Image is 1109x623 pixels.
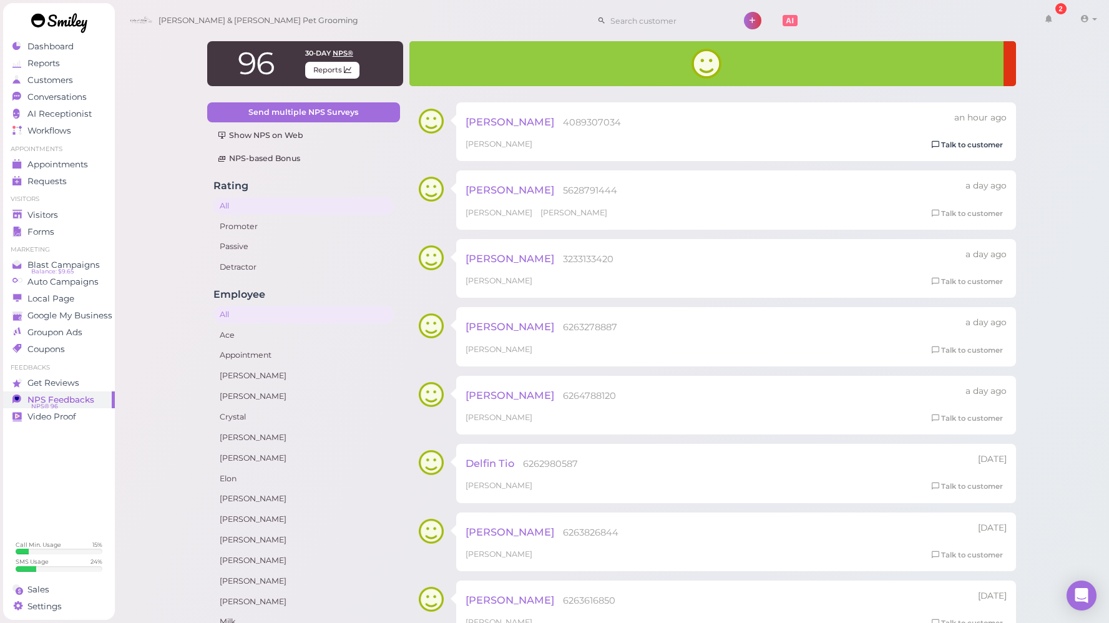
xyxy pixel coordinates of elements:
[466,252,554,265] span: [PERSON_NAME]
[928,412,1007,425] a: Talk to customer
[213,531,394,549] a: [PERSON_NAME]
[928,549,1007,562] a: Talk to customer
[3,72,115,89] a: Customers
[928,207,1007,220] a: Talk to customer
[213,258,394,276] a: Detractor
[3,363,115,372] li: Feedbacks
[3,290,115,307] a: Local Page
[3,408,115,425] a: Video Proof
[27,109,92,119] span: AI Receptionist
[563,117,621,128] span: 4089307034
[207,125,400,145] a: Show NPS on Web
[27,210,58,220] span: Visitors
[27,310,112,321] span: Google My Business
[563,185,617,196] span: 5628791444
[207,149,400,169] a: NPS-based Bonus
[466,276,532,285] span: [PERSON_NAME]
[213,388,394,405] a: [PERSON_NAME]
[563,390,616,401] span: 6264788120
[3,324,115,341] a: Groupon Ads
[3,89,115,105] a: Conversations
[928,480,1007,493] a: Talk to customer
[3,581,115,598] a: Sales
[218,130,389,141] div: Show NPS on Web
[90,557,102,566] div: 24 %
[207,102,400,122] a: Send multiple NPS Surveys
[466,549,532,559] span: [PERSON_NAME]
[3,257,115,273] a: Blast Campaigns Balance: $9.65
[27,125,71,136] span: Workflows
[305,62,359,79] span: Reports
[213,552,394,569] a: [PERSON_NAME]
[965,316,1007,329] div: 10/08 03:12pm
[27,293,74,304] span: Local Page
[466,345,532,354] span: [PERSON_NAME]
[213,346,394,364] a: Appointment
[27,584,49,595] span: Sales
[27,344,65,355] span: Coupons
[466,389,554,401] span: [PERSON_NAME]
[27,378,79,388] span: Get Reviews
[563,321,617,333] span: 6263278887
[466,526,554,538] span: [PERSON_NAME]
[606,11,727,31] input: Search customer
[213,238,394,255] a: Passive
[466,481,532,490] span: [PERSON_NAME]
[92,541,102,549] div: 15 %
[213,593,394,611] a: [PERSON_NAME]
[954,112,1007,124] div: 10/09 03:58pm
[563,253,613,265] span: 3233133420
[3,245,115,254] li: Marketing
[27,176,67,187] span: Requests
[27,601,62,612] span: Settings
[3,145,115,154] li: Appointments
[213,218,394,235] a: Promoter
[3,195,115,204] li: Visitors
[3,223,115,240] a: Forms
[563,527,618,538] span: 6263826844
[16,557,49,566] div: SMS Usage
[3,375,115,391] a: Get Reviews
[3,173,115,190] a: Requests
[16,541,61,549] div: Call Min. Usage
[1067,581,1097,611] div: Open Intercom Messenger
[928,275,1007,288] a: Talk to customer
[3,341,115,358] a: Coupons
[563,595,615,606] span: 6263616850
[27,277,99,287] span: Auto Campaigns
[213,572,394,590] a: [PERSON_NAME]
[213,288,394,300] h4: Employee
[213,408,394,426] a: Crystal
[27,411,76,422] span: Video Proof
[213,470,394,488] a: Elon
[3,55,115,72] a: Reports
[965,385,1007,398] div: 10/08 02:27pm
[213,511,394,528] a: [PERSON_NAME]
[928,344,1007,357] a: Talk to customer
[3,105,115,122] a: AI Receptionist
[213,490,394,508] a: [PERSON_NAME]
[466,208,534,217] span: [PERSON_NAME]
[540,208,607,217] span: [PERSON_NAME]
[523,458,578,469] span: 6262980587
[213,429,394,446] a: [PERSON_NAME]
[978,522,1007,534] div: 10/07 02:08pm
[965,248,1007,261] div: 10/08 04:07pm
[31,267,74,277] span: Balance: $9.65
[305,49,331,57] span: 30-day
[213,180,394,192] h4: Rating
[3,207,115,223] a: Visitors
[213,306,394,323] a: All
[159,3,358,38] span: [PERSON_NAME] & [PERSON_NAME] Pet Grooming
[3,598,115,615] a: Settings
[1055,3,1067,14] div: 2
[466,139,532,149] span: [PERSON_NAME]
[27,227,54,237] span: Forms
[978,453,1007,466] div: 10/07 03:36pm
[333,49,353,57] span: NPS®
[466,184,554,196] span: [PERSON_NAME]
[3,391,115,408] a: NPS Feedbacks NPS® 96
[3,307,115,324] a: Google My Business
[3,273,115,290] a: Auto Campaigns
[928,139,1007,152] a: Talk to customer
